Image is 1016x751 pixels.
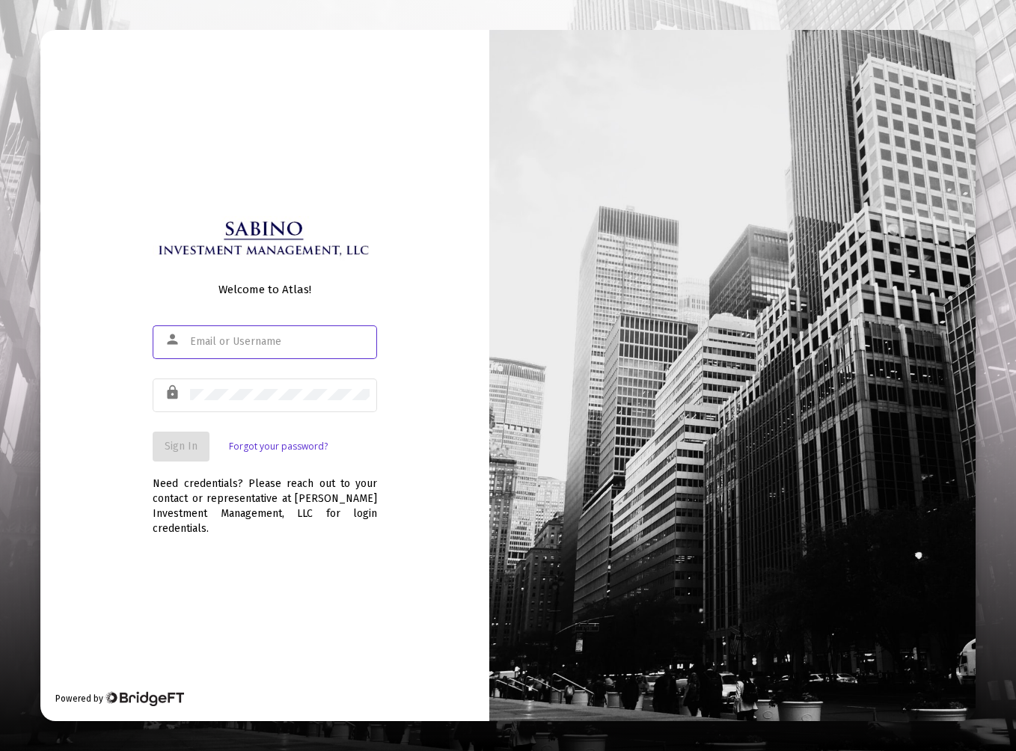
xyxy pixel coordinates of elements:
[229,439,328,454] a: Forgot your password?
[190,336,370,348] input: Email or Username
[153,282,377,297] div: Welcome to Atlas!
[55,691,183,706] div: Powered by
[165,440,198,453] span: Sign In
[153,432,209,462] button: Sign In
[165,331,183,349] mat-icon: person
[153,462,377,536] div: Need credentials? Please reach out to your contact or representative at [PERSON_NAME] Investment ...
[153,216,377,269] img: Logo
[165,384,183,402] mat-icon: lock
[105,691,183,706] img: Bridge Financial Technology Logo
